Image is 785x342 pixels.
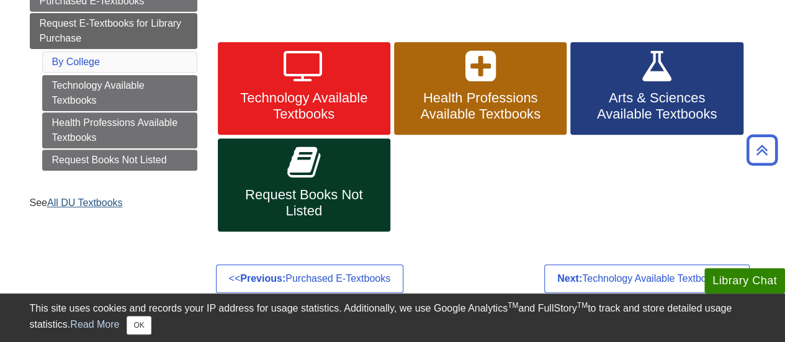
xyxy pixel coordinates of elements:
a: By College [52,56,100,67]
a: Request E-Textbooks for Library Purchase [30,13,197,49]
a: Next:Technology Available Textbooks >> [544,264,750,293]
a: Arts & Sciences Available Textbooks [570,42,743,135]
a: Health Professions Available Textbooks [42,112,197,148]
div: See [30,196,196,210]
a: <<Previous:Purchased E-Textbooks [216,264,404,293]
a: Read More [70,319,119,330]
strong: Previous: [240,273,285,284]
a: Health Professions Available Textbooks [394,42,567,135]
sup: TM [508,301,518,310]
a: Back to Top [742,142,782,158]
button: Close [127,316,151,335]
span: Request E-Textbooks for Library Purchase [40,18,182,43]
a: Request Books Not Listed [218,138,390,232]
span: Health Professions Available Textbooks [403,90,557,122]
a: Technology Available Textbooks [42,75,197,111]
a: Request Books Not Listed [42,150,197,171]
div: This site uses cookies and records your IP address for usage statistics. Additionally, we use Goo... [30,301,756,335]
button: Library Chat [704,268,785,294]
span: Technology Available Textbooks [227,90,381,122]
a: Technology Available Textbooks [218,42,390,135]
span: Request Books Not Listed [227,187,381,219]
span: Arts & Sciences Available Textbooks [580,90,733,122]
a: All DU Textbooks [47,197,123,208]
strong: Next: [557,273,582,284]
sup: TM [577,301,588,310]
